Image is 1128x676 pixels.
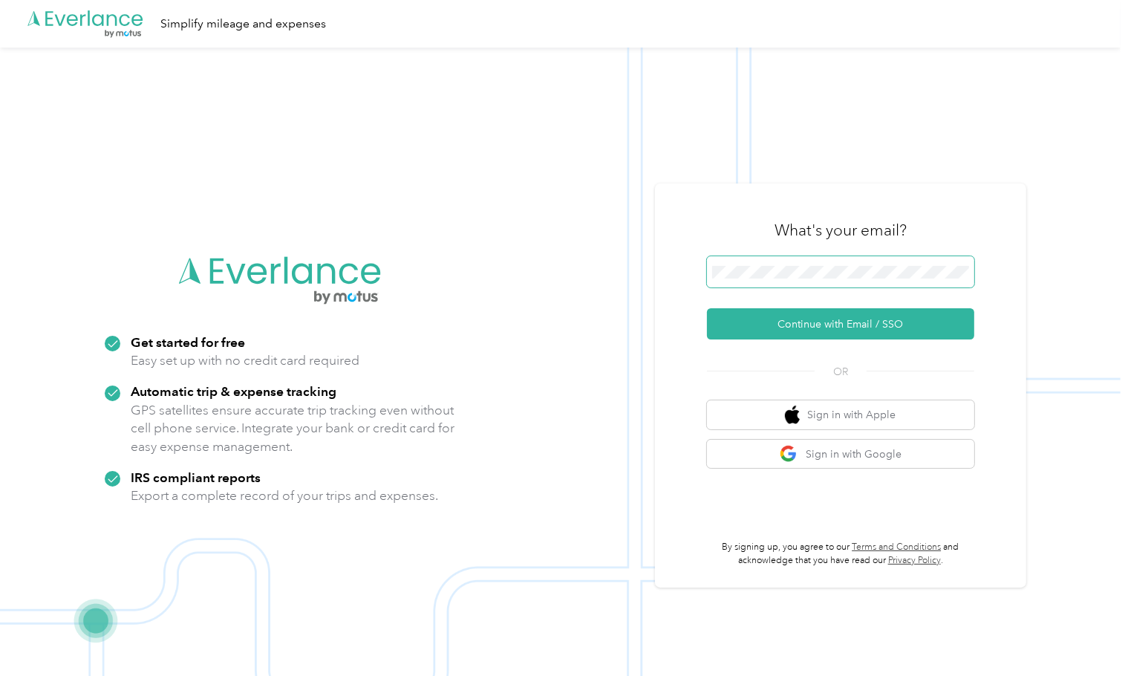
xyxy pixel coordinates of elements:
[131,487,438,505] p: Export a complete record of your trips and expenses.
[852,542,941,553] a: Terms and Conditions
[160,15,326,33] div: Simplify mileage and expenses
[131,334,245,350] strong: Get started for free
[707,400,974,429] button: apple logoSign in with Apple
[780,445,798,464] img: google logo
[785,406,800,424] img: apple logo
[775,220,907,241] h3: What's your email?
[131,351,359,370] p: Easy set up with no credit card required
[707,440,974,469] button: google logoSign in with Google
[815,364,867,380] span: OR
[131,401,455,456] p: GPS satellites ensure accurate trip tracking even without cell phone service. Integrate your bank...
[131,469,261,485] strong: IRS compliant reports
[707,308,974,339] button: Continue with Email / SSO
[707,541,974,567] p: By signing up, you agree to our and acknowledge that you have read our .
[888,555,941,566] a: Privacy Policy
[131,383,336,399] strong: Automatic trip & expense tracking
